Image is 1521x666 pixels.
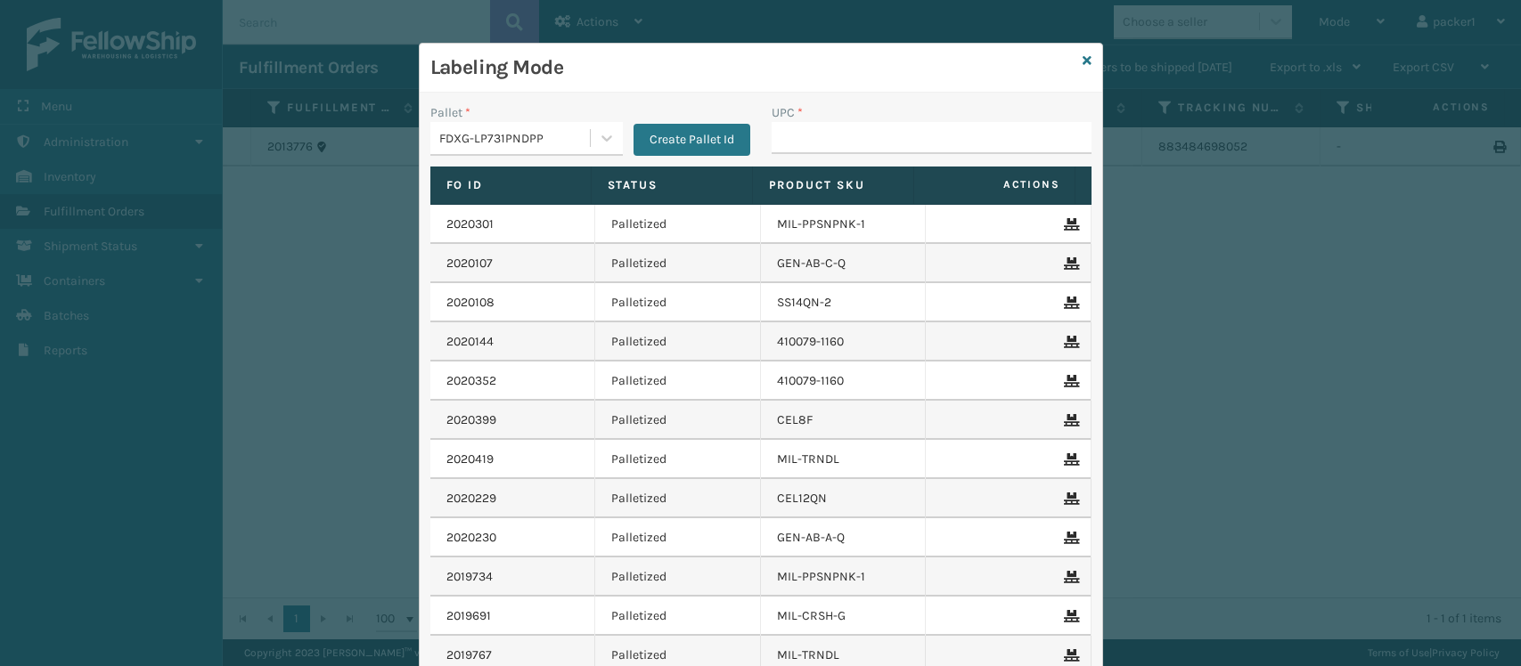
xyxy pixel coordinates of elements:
[595,518,761,557] td: Palletized
[761,205,927,244] td: MIL-PPSNPNK-1
[608,177,736,193] label: Status
[446,255,493,272] a: 2020107
[595,322,761,361] td: Palletized
[1064,453,1075,466] i: Remove From Pallet
[761,244,927,283] td: GEN-AB-C-Q
[761,597,927,636] td: MIL-CRSH-G
[595,479,761,518] td: Palletized
[1064,571,1075,583] i: Remove From Pallet
[595,557,761,597] td: Palletized
[595,244,761,283] td: Palletized
[446,372,496,390] a: 2020352
[1064,649,1075,662] i: Remove From Pallet
[772,103,803,122] label: UPC
[446,490,496,508] a: 2020229
[446,568,493,586] a: 2019734
[439,129,592,148] div: FDXG-LP731PNDPP
[430,54,1075,81] h3: Labeling Mode
[446,215,494,233] a: 2020301
[595,361,761,401] td: Palletized
[446,529,496,547] a: 2020230
[595,401,761,440] td: Palletized
[446,607,491,625] a: 2019691
[446,411,496,429] a: 2020399
[1064,492,1075,505] i: Remove From Pallet
[446,646,492,664] a: 2019767
[446,451,494,468] a: 2020419
[1064,296,1075,309] i: Remove From Pallet
[1064,610,1075,622] i: Remove From Pallet
[761,401,927,440] td: CEL8F
[446,177,575,193] label: Fo Id
[920,170,1071,199] span: Actions
[430,103,470,122] label: Pallet
[769,177,897,193] label: Product SKU
[595,283,761,322] td: Palletized
[761,440,927,479] td: MIL-TRNDL
[595,440,761,479] td: Palletized
[761,361,927,401] td: 410079-1160
[1064,336,1075,348] i: Remove From Pallet
[595,597,761,636] td: Palletized
[446,294,495,312] a: 2020108
[1064,218,1075,231] i: Remove From Pallet
[1064,375,1075,387] i: Remove From Pallet
[1064,414,1075,426] i: Remove From Pallet
[761,479,927,518] td: CEL12QN
[761,518,927,557] td: GEN-AB-A-Q
[595,205,761,244] td: Palletized
[634,124,750,156] button: Create Pallet Id
[446,333,494,351] a: 2020144
[761,557,927,597] td: MIL-PPSNPNK-1
[761,283,927,322] td: SS14QN-2
[1064,532,1075,544] i: Remove From Pallet
[1064,257,1075,270] i: Remove From Pallet
[761,322,927,361] td: 410079-1160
